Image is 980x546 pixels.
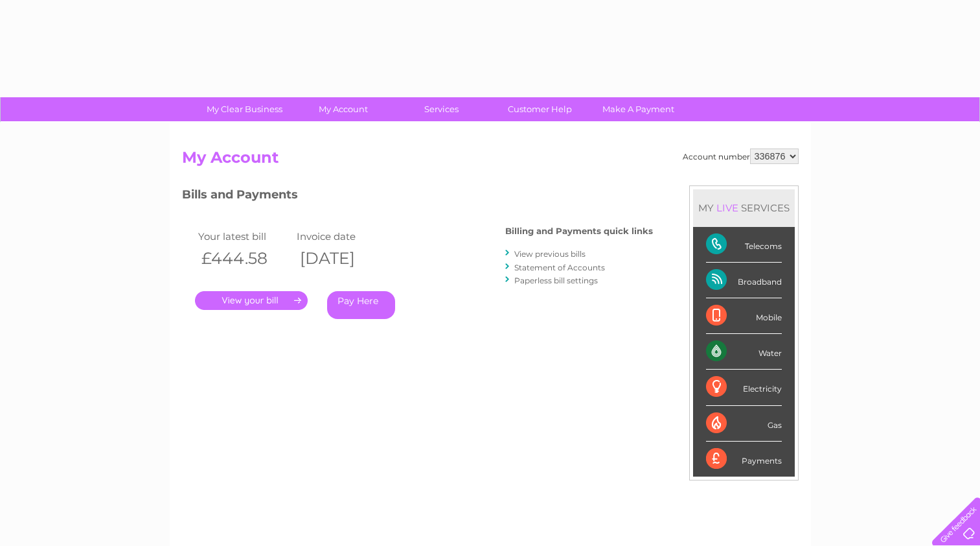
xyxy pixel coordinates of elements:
div: Account number [683,148,799,164]
th: £444.58 [195,245,294,272]
td: Invoice date [293,228,393,245]
div: Telecoms [706,227,782,263]
a: View previous bills [514,249,586,259]
div: Electricity [706,370,782,405]
a: Pay Here [327,291,395,319]
div: Water [706,334,782,370]
div: Broadband [706,263,782,298]
div: Payments [706,442,782,477]
a: Statement of Accounts [514,263,605,272]
h4: Billing and Payments quick links [505,226,653,236]
a: Services [388,97,495,121]
h3: Bills and Payments [182,185,653,208]
a: My Account [290,97,396,121]
a: Paperless bill settings [514,276,598,285]
td: Your latest bill [195,228,294,245]
a: Make A Payment [585,97,692,121]
a: . [195,291,308,310]
div: Gas [706,406,782,442]
h2: My Account [182,148,799,173]
div: Mobile [706,298,782,334]
div: LIVE [714,202,741,214]
div: MY SERVICES [693,189,795,226]
th: [DATE] [293,245,393,272]
a: Customer Help [486,97,593,121]
a: My Clear Business [191,97,298,121]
